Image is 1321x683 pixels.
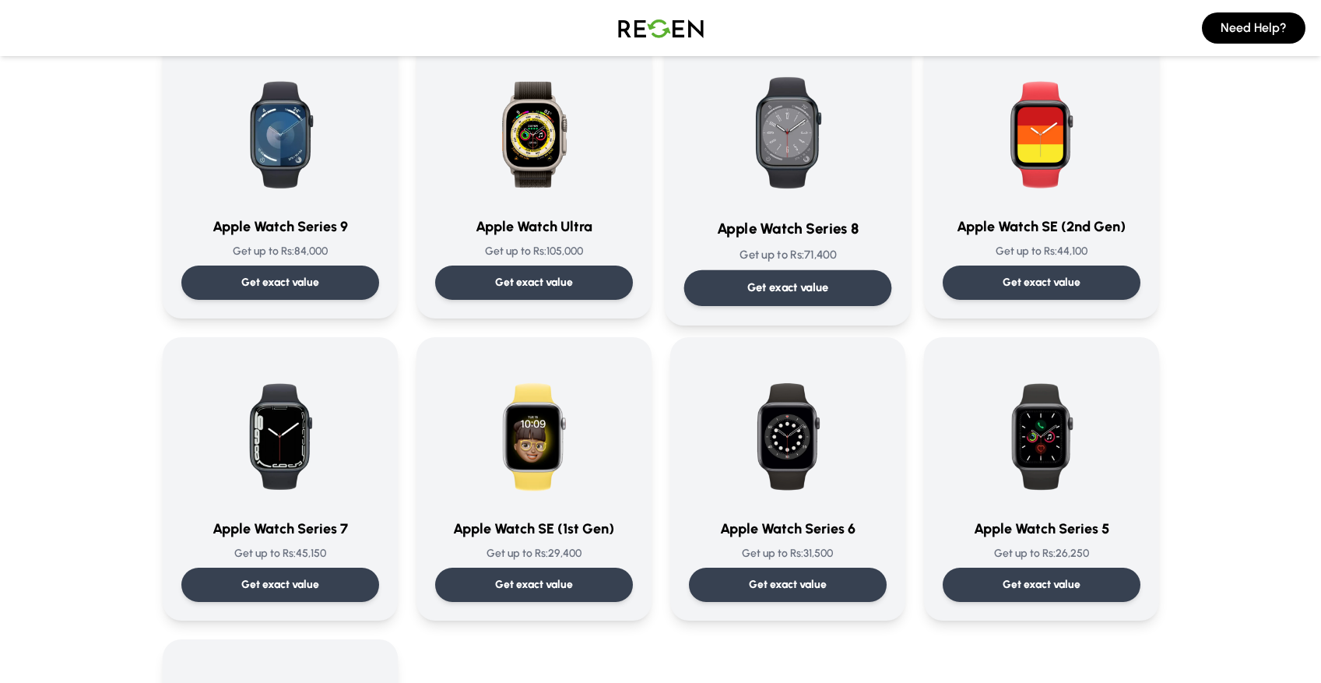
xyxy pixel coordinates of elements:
img: Apple Watch SE (1st Generation) (2020) [459,356,609,505]
h3: Apple Watch Ultra [435,216,633,238]
h3: Apple Watch Series 9 [181,216,379,238]
img: Apple Watch Series 8 (2022) [709,48,866,205]
p: Get up to Rs: 29,400 [435,546,633,562]
p: Get exact value [1003,577,1080,593]
img: Apple Watch Series 5 (2019) [967,356,1116,505]
h3: Apple Watch SE (1st Gen) [435,518,633,540]
p: Get up to Rs: 31,500 [689,546,887,562]
img: Apple Watch Series 7 (2021) [206,356,355,505]
img: Apple Watch Series 6 (2020) [713,356,863,505]
p: Get exact value [749,577,827,593]
p: Get up to Rs: 26,250 [943,546,1140,562]
h3: Apple Watch Series 5 [943,518,1140,540]
p: Get exact value [1003,275,1080,290]
p: Get exact value [495,275,573,290]
img: Logo [606,6,715,50]
h3: Apple Watch Series 8 [683,218,891,241]
h3: Apple Watch SE (2nd Gen) [943,216,1140,238]
p: Get up to Rs: 105,000 [435,244,633,259]
button: Need Help? [1202,12,1305,44]
p: Get exact value [241,275,319,290]
p: Get up to Rs: 44,100 [943,244,1140,259]
p: Get up to Rs: 84,000 [181,244,379,259]
p: Get exact value [495,577,573,593]
p: Get exact value [241,577,319,593]
p: Get exact value [747,280,828,296]
p: Get up to Rs: 71,400 [683,247,891,263]
h3: Apple Watch Series 6 [689,518,887,540]
img: Apple Watch Series 9 (2023) [206,54,355,203]
img: Apple Watch Ultra (2022) [459,54,609,203]
p: Get up to Rs: 45,150 [181,546,379,562]
h3: Apple Watch Series 7 [181,518,379,540]
img: Apple Watch SE (2nd Generation) (2022) [967,54,1116,203]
